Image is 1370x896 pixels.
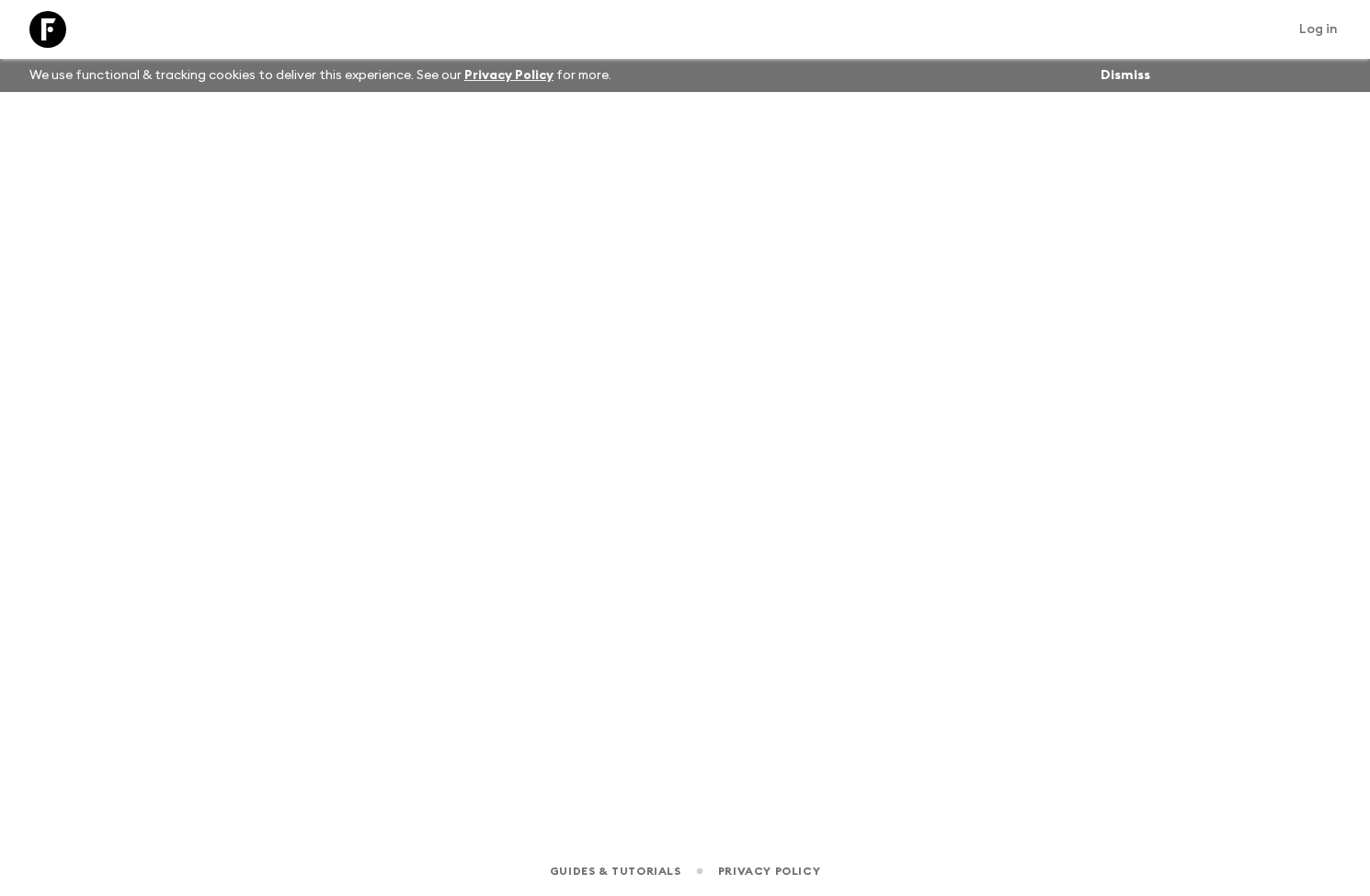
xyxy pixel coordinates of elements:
[550,861,681,881] a: Guides & Tutorials
[718,861,820,881] a: Privacy Policy
[464,69,554,82] a: Privacy Policy
[1096,63,1155,88] button: Dismiss
[22,59,619,92] p: We use functional & tracking cookies to deliver this experience. See our for more.
[1289,17,1348,42] a: Log in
